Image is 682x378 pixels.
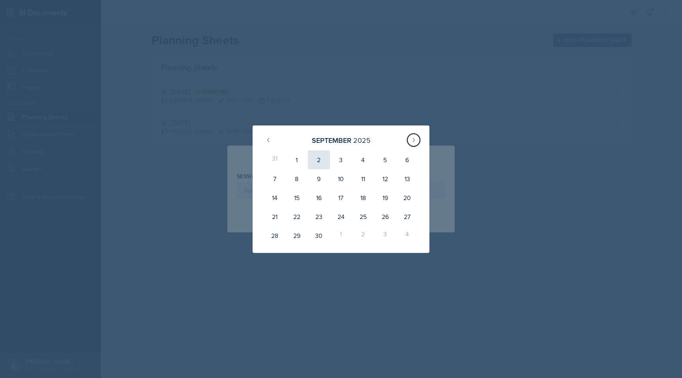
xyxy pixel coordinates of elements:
[330,226,352,245] div: 1
[352,207,374,226] div: 25
[308,169,330,188] div: 9
[264,150,286,169] div: 31
[353,135,371,146] div: 2025
[286,207,308,226] div: 22
[286,169,308,188] div: 8
[352,169,374,188] div: 11
[396,169,418,188] div: 13
[308,207,330,226] div: 23
[374,169,396,188] div: 12
[374,226,396,245] div: 3
[308,150,330,169] div: 2
[352,188,374,207] div: 18
[330,169,352,188] div: 10
[330,188,352,207] div: 17
[396,150,418,169] div: 6
[286,226,308,245] div: 29
[286,150,308,169] div: 1
[264,169,286,188] div: 7
[352,226,374,245] div: 2
[308,226,330,245] div: 30
[264,188,286,207] div: 14
[312,135,351,146] div: September
[374,207,396,226] div: 26
[352,150,374,169] div: 4
[264,207,286,226] div: 21
[374,150,396,169] div: 5
[396,226,418,245] div: 4
[374,188,396,207] div: 19
[264,226,286,245] div: 28
[308,188,330,207] div: 16
[286,188,308,207] div: 15
[330,150,352,169] div: 3
[396,207,418,226] div: 27
[396,188,418,207] div: 20
[330,207,352,226] div: 24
